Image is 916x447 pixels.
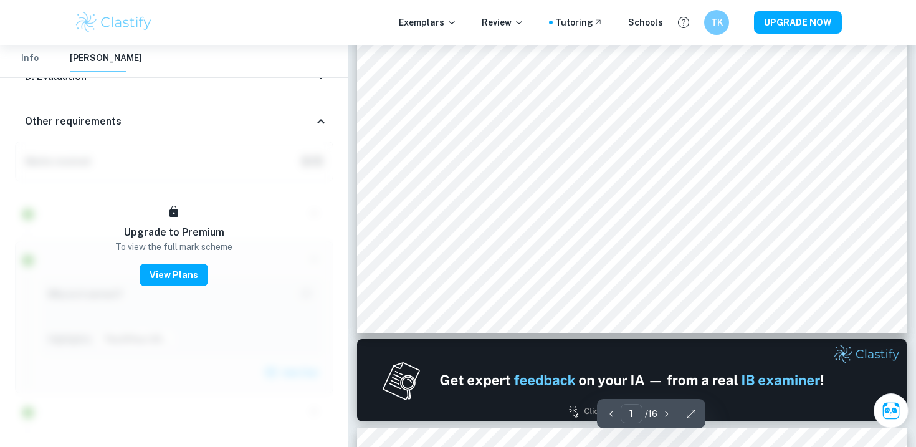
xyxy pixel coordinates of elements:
button: TK [704,10,729,35]
p: Exemplars [399,16,457,29]
img: Clastify logo [74,10,153,35]
p: Review [482,16,524,29]
h6: Upgrade to Premium [124,225,224,240]
button: Help and Feedback [673,12,694,33]
h6: Other requirements [25,114,122,129]
button: [PERSON_NAME] [70,45,142,72]
p: To view the full mark scheme [115,240,232,254]
div: Other requirements [15,102,333,142]
button: Ask Clai [874,393,909,428]
button: Info [15,45,45,72]
button: UPGRADE NOW [754,11,842,34]
a: Tutoring [555,16,603,29]
img: Ad [357,339,907,421]
a: Schools [628,16,663,29]
button: View Plans [140,264,208,286]
p: / 16 [645,407,657,421]
h6: TK [710,16,724,29]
